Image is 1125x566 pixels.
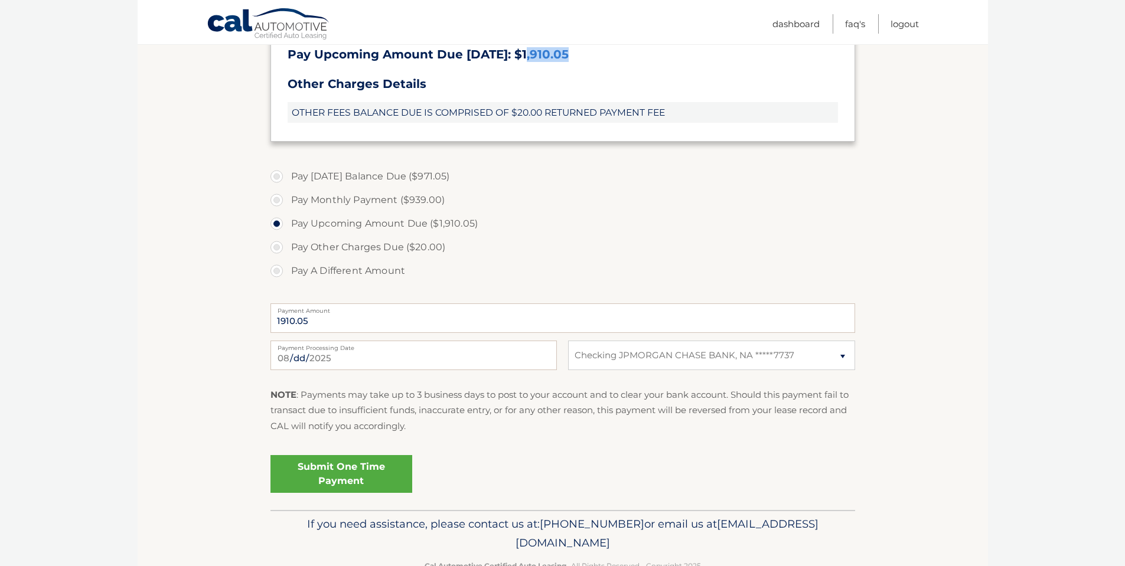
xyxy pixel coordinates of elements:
label: Payment Amount [270,303,855,313]
label: Pay Other Charges Due ($20.00) [270,235,855,259]
a: Submit One Time Payment [270,455,412,493]
a: Dashboard [772,14,820,34]
h3: Pay Upcoming Amount Due [DATE]: $1,910.05 [288,47,838,62]
p: If you need assistance, please contact us at: or email us at [278,515,847,552]
span: OTHER FEES BALANCE DUE IS COMPRISED OF $20.00 RETURNED PAYMENT FEE [288,102,838,123]
label: Pay Monthly Payment ($939.00) [270,188,855,212]
a: Cal Automotive [207,8,331,42]
a: FAQ's [845,14,865,34]
label: Pay Upcoming Amount Due ($1,910.05) [270,212,855,235]
input: Payment Amount [270,303,855,333]
label: Pay A Different Amount [270,259,855,283]
strong: NOTE [270,389,296,400]
a: Logout [891,14,919,34]
label: Payment Processing Date [270,341,557,350]
span: [PHONE_NUMBER] [540,517,644,531]
input: Payment Date [270,341,557,370]
h3: Other Charges Details [288,77,838,91]
label: Pay [DATE] Balance Due ($971.05) [270,165,855,188]
p: : Payments may take up to 3 business days to post to your account and to clear your bank account.... [270,387,855,434]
